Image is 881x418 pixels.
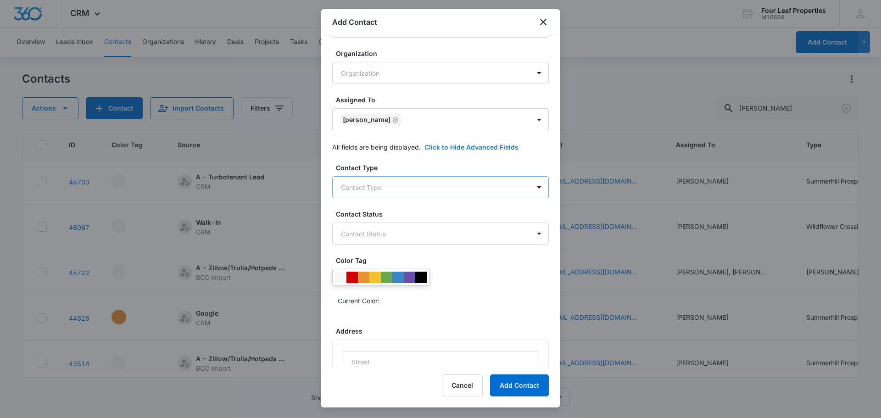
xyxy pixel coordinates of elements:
[381,272,392,283] div: #6aa84f
[343,117,390,123] div: [PERSON_NAME]
[392,272,404,283] div: #3d85c6
[335,272,346,283] div: #F6F6F6
[358,272,369,283] div: #e69138
[338,296,379,306] p: Current Color:
[336,326,552,336] label: Address
[332,17,377,28] h1: Add Contact
[415,272,427,283] div: #000000
[336,49,552,58] label: Organization
[369,272,381,283] div: #f1c232
[390,117,399,123] div: Remove Felicia Johnson
[336,256,552,265] label: Color Tag
[336,209,552,219] label: Contact Status
[346,272,358,283] div: #CC0000
[538,17,549,28] button: close
[404,272,415,283] div: #674ea7
[442,374,483,396] button: Cancel
[336,163,552,173] label: Contact Type
[336,95,552,105] label: Assigned To
[424,142,519,152] button: Click to Hide Advanced Fields
[332,142,421,152] p: All fields are being displayed.
[342,351,539,373] input: Street
[490,374,549,396] button: Add Contact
